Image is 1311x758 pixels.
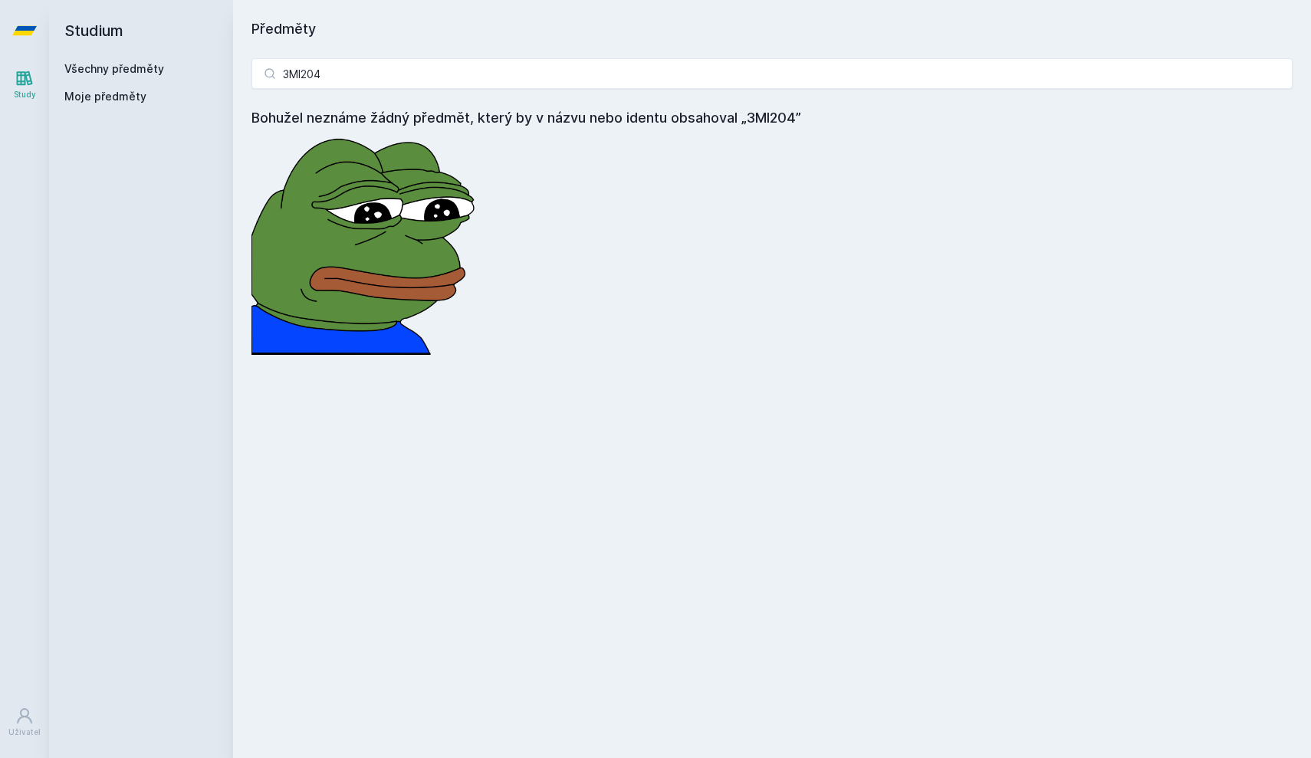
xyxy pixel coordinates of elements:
[251,129,481,355] img: error_picture.png
[251,58,1293,89] input: Název nebo ident předmětu…
[64,89,146,104] span: Moje předměty
[251,107,1293,129] h4: Bohužel neznáme žádný předmět, který by v názvu nebo identu obsahoval „3MI204”
[3,61,46,108] a: Study
[64,62,164,75] a: Všechny předměty
[3,699,46,746] a: Uživatel
[251,18,1293,40] h1: Předměty
[14,89,36,100] div: Study
[8,727,41,738] div: Uživatel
